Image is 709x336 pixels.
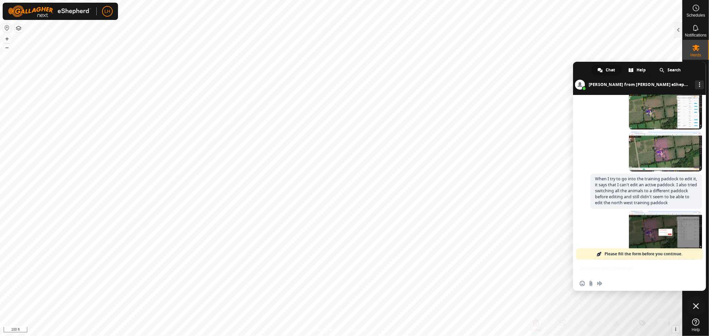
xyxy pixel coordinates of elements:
span: Help [637,65,646,75]
span: Help [692,328,700,332]
img: Gallagher Logo [8,5,91,17]
div: Chat [592,65,622,75]
span: Send a file [588,281,594,286]
span: When I try to go into the training paddock to edit it, it says that I can't edit an active paddoc... [595,176,697,206]
a: Help [683,316,709,334]
span: Please fill the form before you continue. [605,248,682,260]
span: Search [668,65,681,75]
span: Audio message [597,281,602,286]
span: Notifications [685,33,707,37]
span: i [675,326,676,332]
div: Close chat [686,296,706,316]
button: – [3,43,11,51]
a: Contact Us [348,327,367,333]
button: Reset Map [3,24,11,32]
button: + [3,35,11,43]
button: Map Layers [15,24,23,32]
span: Herds [690,53,701,57]
div: Search [653,65,688,75]
span: Schedules [686,13,705,17]
span: LH [104,8,110,15]
span: Insert an emoji [580,281,585,286]
button: i [672,326,679,333]
a: Privacy Policy [315,327,340,333]
div: Help [623,65,653,75]
span: Chat [606,65,615,75]
div: More channels [695,80,704,89]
